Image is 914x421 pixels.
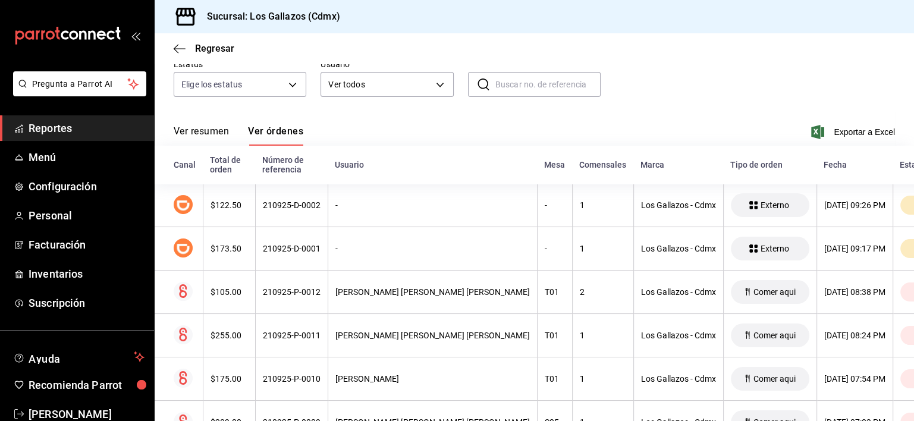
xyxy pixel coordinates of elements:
[824,374,885,384] div: [DATE] 07:54 PM
[580,374,626,384] div: 1
[174,125,229,146] button: Ver resumen
[641,287,716,297] div: Los Gallazos - Cdmx
[824,244,885,253] div: [DATE] 09:17 PM
[545,374,565,384] div: T01
[335,331,530,340] div: [PERSON_NAME] [PERSON_NAME] [PERSON_NAME]
[749,374,800,384] span: Comer aqui
[756,244,794,253] span: Externo
[174,160,196,169] div: Canal
[328,78,431,91] span: Ver todos
[814,125,895,139] button: Exportar a Excel
[641,374,716,384] div: Los Gallazos - Cdmx
[335,374,530,384] div: [PERSON_NAME]
[211,374,248,384] div: $175.00
[335,200,530,210] div: -
[579,160,626,169] div: Comensales
[749,287,800,297] span: Comer aqui
[210,155,248,174] div: Total de orden
[197,10,340,24] h3: Sucursal: Los Gallazos (Cdmx)
[131,31,140,40] button: open_drawer_menu
[756,200,794,210] span: Externo
[824,287,885,297] div: [DATE] 08:38 PM
[824,200,885,210] div: [DATE] 09:26 PM
[262,155,321,174] div: Número de referencia
[749,331,800,340] span: Comer aqui
[730,160,809,169] div: Tipo de orden
[544,160,565,169] div: Mesa
[211,287,248,297] div: $105.00
[195,43,234,54] span: Regresar
[29,237,145,253] span: Facturación
[174,43,234,54] button: Regresar
[263,244,321,253] div: 210925-D-0001
[641,331,716,340] div: Los Gallazos - Cdmx
[174,125,303,146] div: navigation tabs
[545,331,565,340] div: T01
[641,244,716,253] div: Los Gallazos - Cdmx
[29,208,145,224] span: Personal
[211,331,248,340] div: $255.00
[32,78,128,90] span: Pregunta a Parrot AI
[263,287,321,297] div: 210925-P-0012
[641,200,716,210] div: Los Gallazos - Cdmx
[29,120,145,136] span: Reportes
[545,287,565,297] div: T01
[263,331,321,340] div: 210925-P-0011
[29,350,129,364] span: Ayuda
[335,287,530,297] div: [PERSON_NAME] [PERSON_NAME] [PERSON_NAME]
[8,86,146,99] a: Pregunta a Parrot AI
[824,331,885,340] div: [DATE] 08:24 PM
[545,200,565,210] div: -
[321,60,453,68] label: Usuario
[263,200,321,210] div: 210925-D-0002
[29,295,145,311] span: Suscripción
[580,331,626,340] div: 1
[335,160,530,169] div: Usuario
[174,60,306,68] label: Estatus
[545,244,565,253] div: -
[181,78,242,90] span: Elige los estatus
[580,200,626,210] div: 1
[248,125,303,146] button: Ver órdenes
[13,71,146,96] button: Pregunta a Parrot AI
[263,374,321,384] div: 210925-P-0010
[824,160,885,169] div: Fecha
[580,287,626,297] div: 2
[29,149,145,165] span: Menú
[29,178,145,194] span: Configuración
[211,244,248,253] div: $173.50
[335,244,530,253] div: -
[640,160,716,169] div: Marca
[211,200,248,210] div: $122.50
[495,73,601,96] input: Buscar no. de referencia
[580,244,626,253] div: 1
[29,266,145,282] span: Inventarios
[29,377,145,393] span: Recomienda Parrot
